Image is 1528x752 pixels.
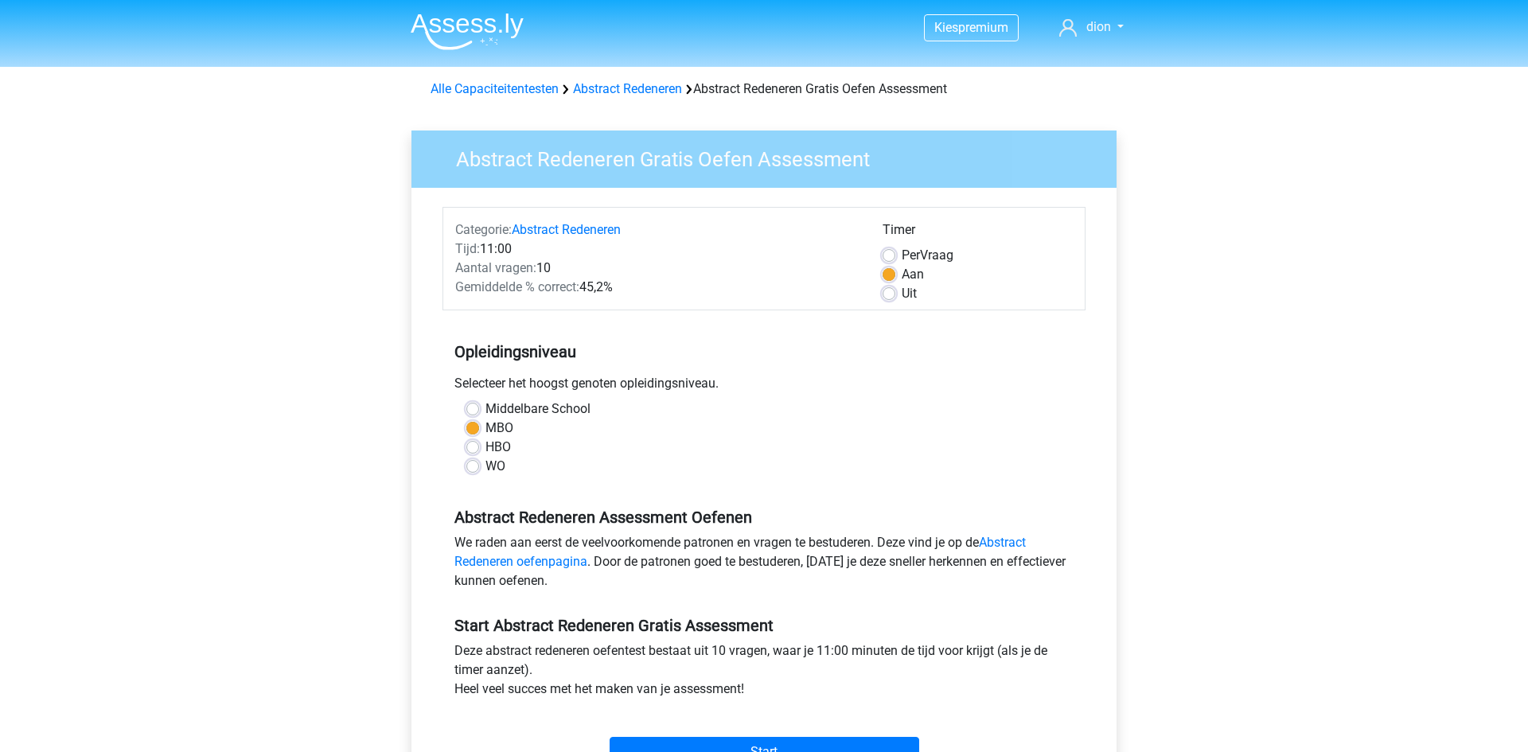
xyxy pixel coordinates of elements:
[443,240,871,259] div: 11:00
[485,438,511,457] label: HBO
[424,80,1104,99] div: Abstract Redeneren Gratis Oefen Assessment
[925,17,1018,38] a: Kiespremium
[934,20,958,35] span: Kies
[454,508,1074,527] h5: Abstract Redeneren Assessment Oefenen
[455,222,512,237] span: Categorie:
[1053,18,1130,37] a: dion
[454,616,1074,635] h5: Start Abstract Redeneren Gratis Assessment
[958,20,1008,35] span: premium
[485,419,513,438] label: MBO
[902,265,924,284] label: Aan
[411,13,524,50] img: Assessly
[883,220,1073,246] div: Timer
[902,247,920,263] span: Per
[902,246,953,265] label: Vraag
[431,81,559,96] a: Alle Capaciteitentesten
[454,336,1074,368] h5: Opleidingsniveau
[573,81,682,96] a: Abstract Redeneren
[442,374,1086,399] div: Selecteer het hoogst genoten opleidingsniveau.
[1086,19,1111,34] span: dion
[455,279,579,294] span: Gemiddelde % correct:
[442,641,1086,705] div: Deze abstract redeneren oefentest bestaat uit 10 vragen, waar je 11:00 minuten de tijd voor krijg...
[902,284,917,303] label: Uit
[437,141,1105,172] h3: Abstract Redeneren Gratis Oefen Assessment
[512,222,621,237] a: Abstract Redeneren
[455,241,480,256] span: Tijd:
[442,533,1086,597] div: We raden aan eerst de veelvoorkomende patronen en vragen te bestuderen. Deze vind je op de . Door...
[443,278,871,297] div: 45,2%
[485,399,591,419] label: Middelbare School
[455,260,536,275] span: Aantal vragen:
[443,259,871,278] div: 10
[485,457,505,476] label: WO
